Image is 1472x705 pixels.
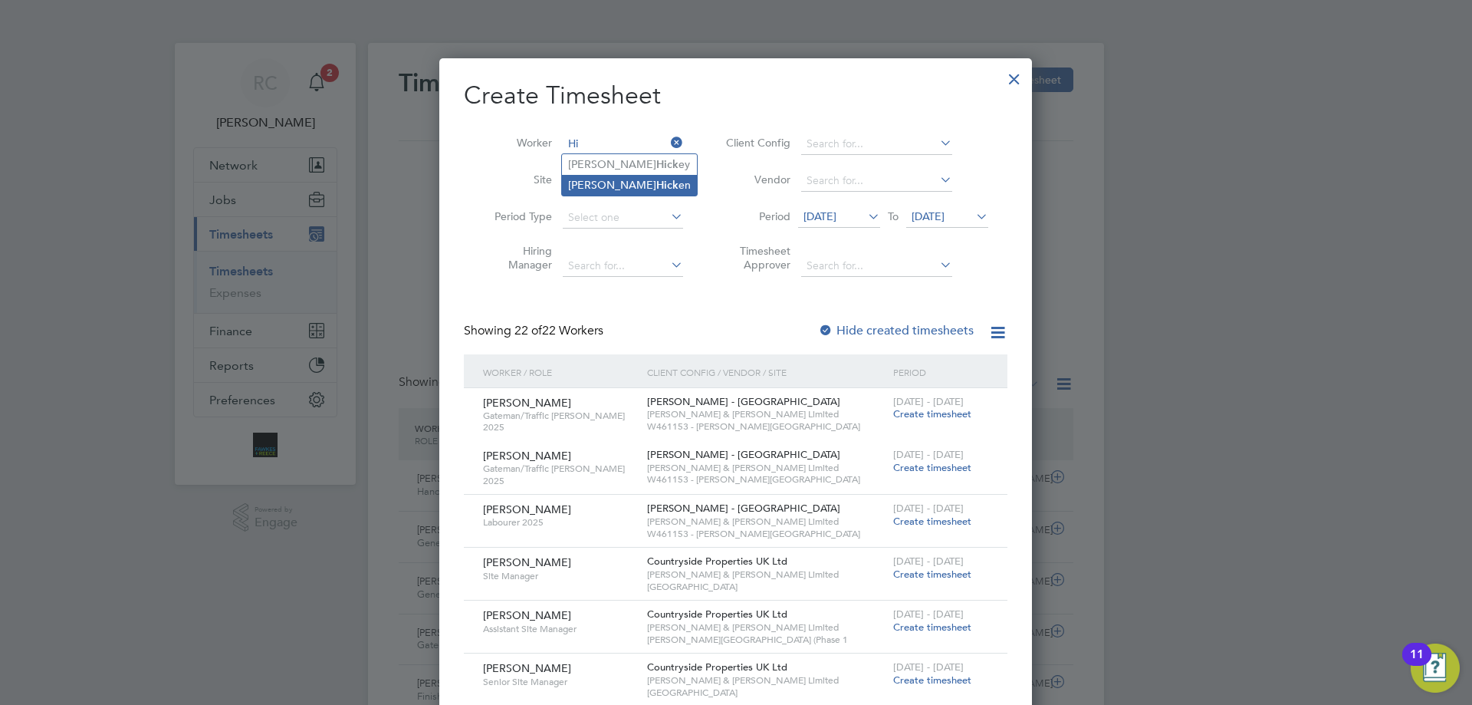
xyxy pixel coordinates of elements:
[483,608,571,622] span: [PERSON_NAME]
[647,462,886,474] span: [PERSON_NAME] & [PERSON_NAME] Limited
[801,255,952,277] input: Search for...
[647,568,886,581] span: [PERSON_NAME] & [PERSON_NAME] Limited
[1410,654,1424,674] div: 11
[563,207,683,229] input: Select one
[883,206,903,226] span: To
[1411,644,1460,693] button: Open Resource Center, 11 new notifications
[483,449,571,463] span: [PERSON_NAME]
[514,323,603,338] span: 22 Workers
[721,173,790,186] label: Vendor
[893,608,964,621] span: [DATE] - [DATE]
[562,175,697,196] li: [PERSON_NAME] en
[803,209,836,223] span: [DATE]
[647,395,840,408] span: [PERSON_NAME] - [GEOGRAPHIC_DATA]
[656,179,678,192] b: Hick
[647,621,886,634] span: [PERSON_NAME] & [PERSON_NAME] Limited
[893,515,971,528] span: Create timesheet
[483,410,636,433] span: Gateman/Traffic [PERSON_NAME] 2025
[721,209,790,223] label: Period
[464,80,1007,112] h2: Create Timesheet
[656,158,678,171] b: Hick
[893,407,971,420] span: Create timesheet
[483,661,571,675] span: [PERSON_NAME]
[721,244,790,272] label: Timesheet Approver
[801,133,952,155] input: Search for...
[801,170,952,192] input: Search for...
[483,244,552,272] label: Hiring Manager
[893,674,971,687] span: Create timesheet
[893,568,971,581] span: Create timesheet
[483,516,636,529] span: Labourer 2025
[647,502,840,515] span: [PERSON_NAME] - [GEOGRAPHIC_DATA]
[464,323,606,339] div: Showing
[643,354,889,390] div: Client Config / Vendor / Site
[483,209,552,223] label: Period Type
[647,661,787,674] span: Countryside Properties UK Ltd
[563,255,683,277] input: Search for...
[647,420,886,433] span: W461153 - [PERSON_NAME][GEOGRAPHIC_DATA]
[647,408,886,420] span: [PERSON_NAME] & [PERSON_NAME] Limited
[893,461,971,474] span: Create timesheet
[647,581,886,593] span: [GEOGRAPHIC_DATA]
[483,570,636,582] span: Site Manager
[483,463,636,486] span: Gateman/Traffic [PERSON_NAME] 2025
[647,687,886,699] span: [GEOGRAPHIC_DATA]
[563,133,683,155] input: Search for...
[647,473,886,486] span: W461153 - [PERSON_NAME][GEOGRAPHIC_DATA]
[893,555,964,568] span: [DATE] - [DATE]
[893,661,964,674] span: [DATE] - [DATE]
[483,676,636,688] span: Senior Site Manager
[721,136,790,150] label: Client Config
[647,528,886,540] span: W461153 - [PERSON_NAME][GEOGRAPHIC_DATA]
[483,555,571,569] span: [PERSON_NAME]
[889,354,992,390] div: Period
[893,621,971,634] span: Create timesheet
[893,448,964,461] span: [DATE] - [DATE]
[647,448,840,461] span: [PERSON_NAME] - [GEOGRAPHIC_DATA]
[912,209,945,223] span: [DATE]
[647,516,886,528] span: [PERSON_NAME] & [PERSON_NAME] Limited
[818,323,974,338] label: Hide created timesheets
[514,323,542,338] span: 22 of
[479,354,643,390] div: Worker / Role
[483,502,571,516] span: [PERSON_NAME]
[483,173,552,186] label: Site
[893,395,964,408] span: [DATE] - [DATE]
[647,634,886,646] span: [PERSON_NAME][GEOGRAPHIC_DATA] (Phase 1
[483,623,636,635] span: Assistant Site Manager
[647,608,787,621] span: Countryside Properties UK Ltd
[562,154,697,175] li: [PERSON_NAME] ey
[483,136,552,150] label: Worker
[893,502,964,515] span: [DATE] - [DATE]
[647,674,886,687] span: [PERSON_NAME] & [PERSON_NAME] Limited
[647,555,787,568] span: Countryside Properties UK Ltd
[483,396,571,410] span: [PERSON_NAME]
